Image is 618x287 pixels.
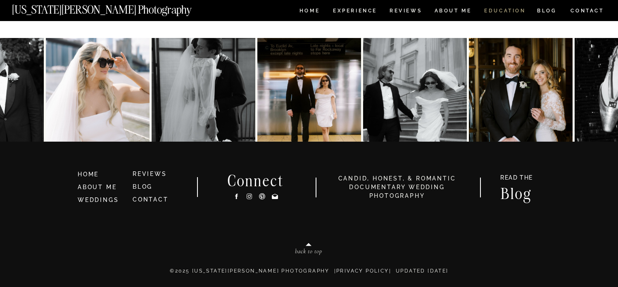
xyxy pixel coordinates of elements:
img: Kat & Jett, NYC style [363,38,467,142]
h3: candid, honest, & romantic Documentary Wedding photography [328,174,466,200]
img: A&R at The Beekman [469,38,573,142]
a: REVIEWS [390,8,421,15]
a: back to top [260,248,357,257]
img: Dina & Kelvin [46,38,150,142]
a: [US_STATE][PERSON_NAME] Photography [12,4,219,11]
a: HOME [78,170,126,179]
p: ©2025 [US_STATE][PERSON_NAME] PHOTOGRAPHY | | Updated [DATE] [61,267,557,284]
a: Privacy Policy [336,268,389,274]
a: WEDDINGS [78,197,119,203]
a: ABOUT ME [434,8,472,15]
a: BLOG [133,183,152,190]
h2: Connect [217,173,295,187]
a: BLOG [537,8,557,15]
img: Anna & Felipe — embracing the moment, and the magic follows. [152,38,255,142]
a: ABOUT ME [78,184,116,190]
a: Blog [492,186,540,199]
a: CONTACT [133,196,169,203]
a: HOME [298,8,321,15]
a: CONTACT [570,6,604,15]
a: EDUCATION [483,8,527,15]
a: Experience [333,8,376,15]
img: K&J [257,38,361,142]
a: REVIEWS [133,171,167,177]
a: READ THE [496,175,537,183]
